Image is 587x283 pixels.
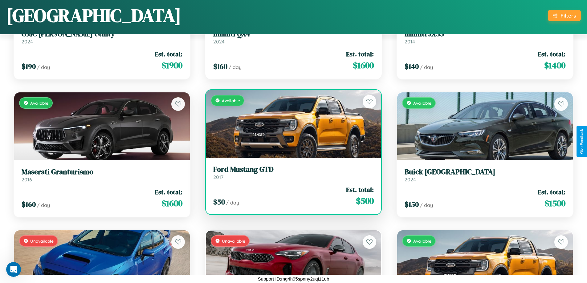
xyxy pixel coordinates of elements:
[22,38,33,45] span: 2024
[258,275,329,283] p: Support ID: mg4h95spnny2uqi11ub
[213,165,374,174] h3: Ford Mustang GTD
[213,61,227,71] span: $ 160
[353,59,374,71] span: $ 1600
[405,61,419,71] span: $ 140
[22,30,182,45] a: GMC [PERSON_NAME] Utility2024
[30,238,54,244] span: Unavailable
[222,238,245,244] span: Unavailable
[213,165,374,180] a: Ford Mustang GTD2017
[6,262,21,277] iframe: Intercom live chat
[30,100,48,106] span: Available
[37,64,50,70] span: / day
[155,188,182,196] span: Est. total:
[405,176,416,183] span: 2024
[544,59,565,71] span: $ 1400
[213,38,225,45] span: 2024
[405,168,565,176] h3: Buick [GEOGRAPHIC_DATA]
[420,202,433,208] span: / day
[356,195,374,207] span: $ 500
[22,168,182,176] h3: Maserati Granturismo
[561,12,576,19] div: Filters
[538,50,565,59] span: Est. total:
[405,199,419,209] span: $ 150
[6,3,181,28] h1: [GEOGRAPHIC_DATA]
[213,174,223,180] span: 2017
[213,30,374,38] h3: Infiniti QX4
[155,50,182,59] span: Est. total:
[413,100,431,106] span: Available
[22,30,182,38] h3: GMC [PERSON_NAME] Utility
[22,168,182,183] a: Maserati Granturismo2016
[544,197,565,209] span: $ 1500
[405,30,565,38] h3: Infiniti JX35
[222,98,240,103] span: Available
[413,238,431,244] span: Available
[213,30,374,45] a: Infiniti QX42024
[161,59,182,71] span: $ 1900
[538,188,565,196] span: Est. total:
[229,64,242,70] span: / day
[22,199,36,209] span: $ 160
[405,30,565,45] a: Infiniti JX352014
[405,168,565,183] a: Buick [GEOGRAPHIC_DATA]2024
[548,10,581,21] button: Filters
[226,200,239,206] span: / day
[161,197,182,209] span: $ 1600
[22,176,32,183] span: 2016
[346,185,374,194] span: Est. total:
[22,61,36,71] span: $ 190
[405,38,415,45] span: 2014
[580,129,584,154] div: Give Feedback
[420,64,433,70] span: / day
[213,197,225,207] span: $ 50
[346,50,374,59] span: Est. total:
[37,202,50,208] span: / day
